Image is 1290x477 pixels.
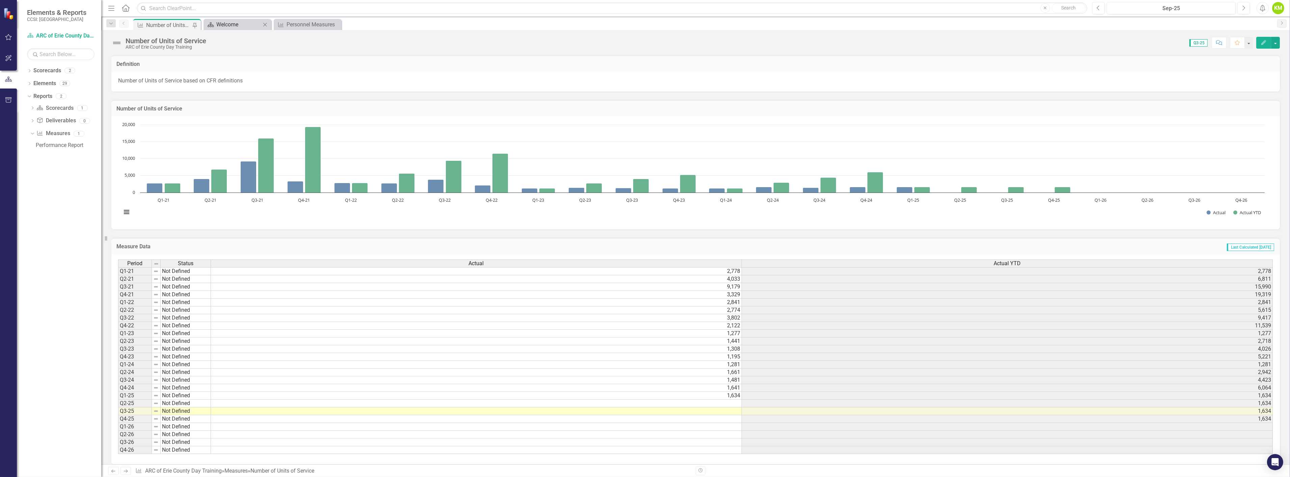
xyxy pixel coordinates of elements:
img: 8DAGhfEEPCf229AAAAAElFTkSuQmCC [153,284,159,290]
path: Q3-23, 4,026. Actual YTD. [633,179,649,193]
td: 19,319 [742,291,1273,299]
path: Q1-25, 1,634. Actual. [897,187,913,193]
text: Q4-22 [486,197,498,203]
span: Elements & Reports [27,8,86,17]
img: 8DAGhfEEPCf229AAAAAElFTkSuQmCC [153,300,159,305]
td: 2,778 [211,267,742,275]
a: Elements [33,80,56,87]
h3: Measure Data [116,244,598,250]
div: Number of Units of Service [146,21,191,29]
text: 0 [133,189,135,195]
td: 11,539 [742,322,1273,330]
div: 1 [77,105,88,111]
text: Q1-21 [158,197,169,203]
path: Q2-22, 5,615. Actual YTD. [399,174,415,193]
button: Show Actual [1207,210,1226,216]
td: 1,634 [742,392,1273,400]
td: Not Defined [161,369,211,376]
td: 1,641 [211,384,742,392]
td: Q1-21 [118,267,152,275]
path: Q4-21, 19,319. Actual YTD. [305,127,321,193]
td: Q1-22 [118,299,152,306]
div: ARC of Erie County Day Training [126,45,206,50]
td: 15,990 [742,283,1273,291]
td: Not Defined [161,384,211,392]
button: Search [1052,3,1085,13]
td: Not Defined [161,322,211,330]
a: Welcome [205,20,261,29]
img: 8DAGhfEEPCf229AAAAAElFTkSuQmCC [153,440,159,445]
text: Q1-23 [533,197,544,203]
td: Not Defined [161,291,211,299]
td: 3,329 [211,291,742,299]
td: 1,634 [211,392,742,400]
div: Chart. Highcharts interactive chart. [118,121,1273,223]
button: KM [1272,2,1284,14]
td: 5,221 [742,353,1273,361]
div: Personnel Measures [287,20,340,29]
td: Q2-21 [118,275,152,283]
td: 1,281 [742,361,1273,369]
text: Q2-24 [767,197,779,203]
img: 8DAGhfEEPCf229AAAAAElFTkSuQmCC [153,307,159,313]
td: Q3-24 [118,376,152,384]
h3: Number of Units of Service [116,106,1275,112]
td: Not Defined [161,415,211,423]
td: 2,718 [742,337,1273,345]
path: Q1-25, 1,634. Actual YTD. [914,187,930,193]
path: Q2-23, 2,718. Actual YTD. [586,183,602,193]
text: Q1-22 [345,197,357,203]
td: 2,841 [742,299,1273,306]
img: 8DAGhfEEPCf229AAAAAElFTkSuQmCC [153,269,159,274]
div: » » [135,467,691,475]
path: Q4-23, 5,221. Actual YTD. [680,175,696,193]
td: 1,441 [211,337,742,345]
h3: Definition [116,61,1275,67]
img: 8DAGhfEEPCf229AAAAAElFTkSuQmCC [153,393,159,398]
td: Q2-22 [118,306,152,314]
img: 8DAGhfEEPCf229AAAAAElFTkSuQmCC [153,401,159,406]
td: Not Defined [161,306,211,314]
path: Q3-24, 4,423. Actual YTD. [821,178,836,193]
td: Not Defined [161,431,211,438]
td: Q1-24 [118,361,152,369]
span: Period [128,260,143,267]
td: Not Defined [161,423,211,431]
td: 1,195 [211,353,742,361]
path: Q2-22, 2,774. Actual. [381,183,397,193]
td: 6,064 [742,384,1273,392]
td: Not Defined [161,361,211,369]
path: Q2-21, 6,811. Actual YTD. [211,170,227,193]
text: Q2-26 [1141,197,1153,203]
text: Q3-22 [439,197,451,203]
img: Not Defined [111,37,122,48]
img: 8DAGhfEEPCf229AAAAAElFTkSuQmCC [153,408,159,414]
text: Q1-25 [907,197,919,203]
td: 2,774 [211,306,742,314]
td: Q2-24 [118,369,152,376]
td: 6,811 [742,275,1273,283]
path: Q2-21, 4,033. Actual. [194,179,210,193]
div: Sep-25 [1109,4,1233,12]
path: Q4-23, 1,195. Actual. [663,189,678,193]
div: Number of Units of Service [126,37,206,45]
div: 0 [79,118,90,124]
text: Actual YTD [1240,209,1261,216]
td: Not Defined [161,314,211,322]
td: 1,661 [211,369,742,376]
img: 8DAGhfEEPCf229AAAAAElFTkSuQmCC [153,292,159,297]
div: Welcome [216,20,261,29]
img: 8DAGhfEEPCf229AAAAAElFTkSuQmCC [153,331,159,336]
img: 8DAGhfEEPCf229AAAAAElFTkSuQmCC [153,276,159,282]
img: 8DAGhfEEPCf229AAAAAElFTkSuQmCC [154,261,159,267]
td: Q3-26 [118,438,152,446]
td: Q4-25 [118,415,152,423]
text: Q4-21 [298,197,310,203]
text: Q1-26 [1095,197,1107,203]
img: 8DAGhfEEPCf229AAAAAElFTkSuQmCC [153,362,159,367]
img: 8DAGhfEEPCf229AAAAAElFTkSuQmCC [153,354,159,359]
td: Not Defined [161,337,211,345]
path: Q1-21, 2,778. Actual. [147,183,163,193]
text: Actual [1213,209,1226,216]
